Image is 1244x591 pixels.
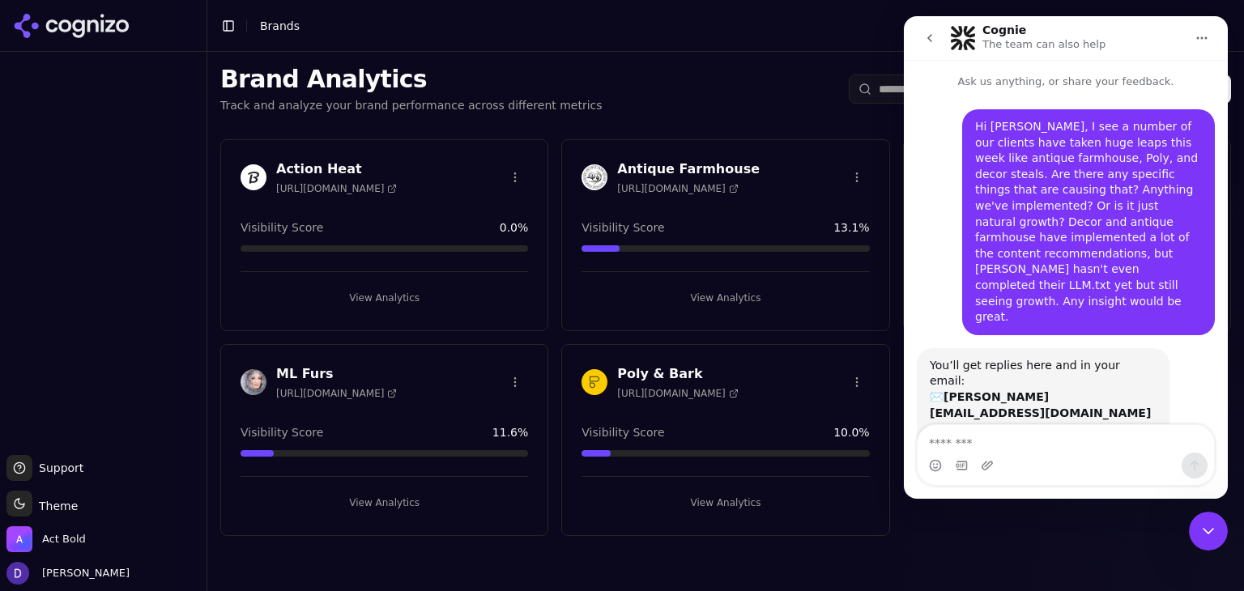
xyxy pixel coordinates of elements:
[241,285,528,311] button: View Analytics
[276,159,397,179] h3: Action Heat
[42,532,86,546] span: Act Bold
[582,424,664,440] span: Visibility Score
[51,443,64,456] button: Gif picker
[6,562,29,585] img: David White
[276,182,397,195] span: [URL][DOMAIN_NAME]
[617,364,738,384] h3: Poly & Bark
[6,526,86,552] button: Open organization switcher
[617,387,738,400] span: [URL][DOMAIN_NAME]
[617,159,760,179] h3: Antique Farmhouse
[25,443,38,456] button: Emoji picker
[278,436,304,462] button: Send a message…
[260,19,300,32] span: Brands
[241,490,528,516] button: View Analytics
[260,18,300,34] nav: breadcrumb
[492,424,528,440] span: 11.6 %
[77,443,90,456] button: Upload attachment
[241,164,266,190] img: Action Heat
[13,332,311,491] div: Cognie says…
[14,409,310,436] textarea: Message…
[582,219,664,236] span: Visibility Score
[26,374,247,403] b: [PERSON_NAME][EMAIL_ADDRESS][DOMAIN_NAME]
[241,369,266,395] img: ML Furs
[833,219,869,236] span: 13.1 %
[32,500,78,512] span: Theme
[500,219,529,236] span: 0.0 %
[1189,512,1228,551] iframe: Intercom live chat
[26,342,253,405] div: You’ll get replies here and in your email: ✉️
[276,387,397,400] span: [URL][DOMAIN_NAME]
[241,219,323,236] span: Visibility Score
[582,285,869,311] button: View Analytics
[220,65,603,94] h1: Brand Analytics
[32,460,83,476] span: Support
[904,16,1228,499] iframe: Intercom live chat
[582,490,869,516] button: View Analytics
[833,424,869,440] span: 10.0 %
[582,369,607,395] img: Poly & Bark
[6,526,32,552] img: Act Bold
[6,562,130,585] button: Open user button
[241,424,323,440] span: Visibility Score
[617,182,738,195] span: [URL][DOMAIN_NAME]
[220,97,603,113] p: Track and analyze your brand performance across different metrics
[276,364,397,384] h3: ML Furs
[13,332,266,455] div: You’ll get replies here and in your email:✉️[PERSON_NAME][EMAIL_ADDRESS][DOMAIN_NAME]Our usual re...
[582,164,607,190] img: Antique Farmhouse
[36,566,130,580] span: [PERSON_NAME]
